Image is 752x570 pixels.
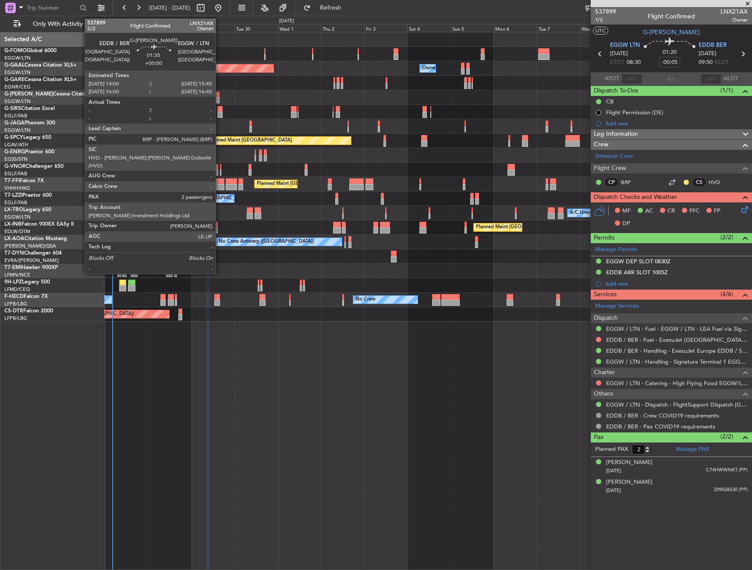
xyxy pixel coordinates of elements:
div: Mon 6 [493,24,537,32]
span: Dispatch [594,313,618,323]
a: G-GAALCessna Citation XLS+ [4,63,77,68]
div: No Crew Antwerp ([GEOGRAPHIC_DATA]) [219,235,314,248]
span: T7-EMI [4,265,21,270]
a: EGGW / LTN - Dispatch - FlightSupport Dispatch [GEOGRAPHIC_DATA] [606,401,748,408]
a: G-[PERSON_NAME]Cessna Citation XLS [4,92,102,97]
span: Pax [594,432,603,443]
a: LX-AOACitation Mustang [4,236,67,241]
span: (2/2) [720,233,733,242]
span: G-JAGA [4,120,25,126]
div: [DATE] [279,18,294,25]
span: Others [594,389,613,399]
div: [PERSON_NAME] [606,478,653,487]
a: EGNR/CEG [4,84,31,90]
a: EGGW / LTN - Catering - High Flying Food EGGW/LTN [606,379,748,387]
div: Tue 30 [234,24,278,32]
span: CS-DTR [4,308,23,314]
a: G-FOMOGlobal 6000 [4,48,57,53]
div: Add new [605,120,748,127]
a: F-HECDFalcon 7X [4,294,48,299]
a: VHHH/HKG [4,185,30,191]
a: G-SIRSCitation Excel [4,106,55,111]
span: CR [667,207,675,216]
span: (4/6) [720,290,733,299]
a: EDDB / BER - Handling - ExecuJet Europe EDDB / SXF [606,347,748,354]
div: EGGW DEP SLOT 0830Z [606,258,670,265]
span: ELDT [715,58,729,67]
div: Flight Confirmed [648,12,695,21]
a: LX-INBFalcon 900EX EASy II [4,222,74,227]
div: [PERSON_NAME] [606,458,653,467]
span: EGGW LTN [610,41,640,50]
span: [DATE] [699,50,717,58]
span: Permits [594,233,614,243]
span: 209026530 (PP) [714,486,748,494]
a: EDLW/DTM [4,228,30,235]
span: ETOT [610,58,624,67]
span: 537899 [595,7,616,16]
a: EGLF/FAB [4,170,27,177]
div: CP [604,177,619,187]
span: G-SPCY [4,135,23,140]
a: T7-DYNChallenger 604 [4,251,62,256]
span: [DATE] [606,467,621,474]
a: G-ENRGPraetor 600 [4,149,54,155]
div: Fri 3 [364,24,408,32]
a: EGGW/LTN [4,55,31,61]
span: Refresh [312,5,349,11]
a: Manage PAX [676,445,709,454]
a: LFMD/CEQ [4,286,30,293]
div: Wed 1 [278,24,321,32]
span: [DATE] [610,50,628,58]
div: Owner [422,62,437,75]
a: EDDB / BER - Pax COVID19 requirements [606,423,715,430]
a: BRP [621,178,641,186]
span: G-GAAL [4,63,25,68]
div: Sun 5 [450,24,494,32]
a: LX-TROLegacy 650 [4,207,51,212]
a: LFPB/LBG [4,301,27,307]
div: Planned Maint [GEOGRAPHIC_DATA] ([GEOGRAPHIC_DATA]) [163,206,301,220]
a: G-SPCYLegacy 650 [4,135,51,140]
span: 9H-LPZ [4,280,22,285]
span: Flight Crew [594,163,626,173]
div: EDDB ARR SLOT 1005Z [606,269,668,276]
a: LFMN/NCE [4,272,30,278]
div: Planned Maint [GEOGRAPHIC_DATA] ([GEOGRAPHIC_DATA]) [257,177,395,191]
a: G-GARECessna Citation XLS+ [4,77,77,82]
a: CS-DTRFalcon 2000 [4,308,53,314]
span: G-GARE [4,77,25,82]
button: Refresh [299,1,352,15]
span: Leg Information [594,129,638,139]
a: EDDB / BER - Fuel - ExecuJet [GEOGRAPHIC_DATA] Fuel via Valcora EDDB / SXF [606,336,748,343]
span: G-VNOR [4,164,26,169]
span: T7-LZZI [4,193,22,198]
span: G-[PERSON_NAME] [643,28,700,37]
a: EVRA/[PERSON_NAME] [4,257,59,264]
span: AC [645,207,653,216]
span: EDDB BER [699,41,727,50]
a: G-VNORChallenger 650 [4,164,64,169]
div: Wed 8 [580,24,623,32]
a: HVD [709,178,728,186]
div: CS [692,177,706,187]
a: LFPB/LBG [4,315,27,322]
div: Planned Maint [GEOGRAPHIC_DATA] ([GEOGRAPHIC_DATA]) [174,105,312,118]
span: LNX21AX [720,7,748,16]
a: EGGW / LTN - Handling - Signature Terminal 1 EGGW / LTN [606,358,748,365]
span: LX-TRO [4,207,23,212]
a: G-JAGAPhenom 300 [4,120,55,126]
div: No Crew [355,293,376,306]
div: Mon 29 [192,24,235,32]
div: Planned Maint [GEOGRAPHIC_DATA] [208,134,292,147]
span: (1/1) [720,86,733,95]
a: [PERSON_NAME]/QSA [4,243,56,249]
a: EGGW/LTN [4,69,31,76]
span: G-SIRS [4,106,21,111]
span: 1/2 [595,16,616,24]
a: T7-EMIHawker 900XP [4,265,58,270]
a: 9H-LPZLegacy 500 [4,280,50,285]
div: Add new [605,280,748,287]
span: [DATE] - [DATE] [149,4,190,12]
a: EGLF/FAB [4,113,27,119]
